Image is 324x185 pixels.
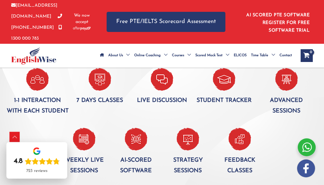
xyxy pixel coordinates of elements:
[246,13,310,33] a: AI SCORED PTE SOFTWARE REGISTER FOR FREE SOFTWARE TRIAL
[193,96,255,106] p: Student tracker
[251,44,268,67] span: Time Table
[279,44,292,67] span: Contact
[297,159,315,177] img: white-facebook.png
[107,12,225,32] a: Free PTE/IELTS Scorecard Assessment
[184,44,191,67] span: Menu Toggle
[11,25,62,41] a: 1300 000 783
[277,44,294,67] a: Contact
[172,44,184,67] span: Courses
[238,8,313,36] aside: Header Widget 1
[255,96,318,117] p: Advanced sessions
[161,44,167,67] span: Menu Toggle
[275,68,298,91] img: Advanced-session
[14,157,23,166] div: 4.8
[11,3,57,19] a: [EMAIL_ADDRESS][DOMAIN_NAME]
[268,44,275,67] span: Menu Toggle
[223,44,229,67] span: Menu Toggle
[125,128,147,150] img: _AI-Scored-Software
[301,49,313,62] a: View Shopping Cart, empty
[234,44,247,67] span: ELICOS
[14,157,60,166] div: Rating: 4.8 out of 5
[108,44,123,67] span: About Us
[123,44,130,67] span: Menu Toggle
[6,96,69,117] p: 1-1 interaction with each student
[26,68,49,91] img: One-to-one-inraction
[193,44,231,67] a: Scored Mock TestMenu Toggle
[106,44,132,67] a: About UsMenu Toggle
[229,128,251,150] img: Feadback-classes
[73,128,95,150] img: Weekly-live-session
[89,68,111,91] img: 7-days-clasess
[170,44,193,67] a: CoursesMenu Toggle
[249,44,277,67] a: Time TableMenu Toggle
[58,155,110,177] p: Weekly live sessions
[177,128,199,150] img: Streadgy-session
[162,155,214,177] p: Strategy Sessions
[134,44,161,67] span: Online Coaching
[151,68,173,91] img: Live-discussion
[231,44,249,67] a: ELICOS
[132,44,170,67] a: Online CoachingMenu Toggle
[69,96,131,106] p: 7 days classes
[73,27,91,30] img: Afterpay-Logo
[11,47,56,65] img: cropped-ew-logo
[214,155,266,177] p: Feedback classes
[11,14,62,30] a: [PHONE_NUMBER]
[213,68,235,91] img: _student--Tracker
[131,96,193,106] p: Live discussion
[195,44,223,67] span: Scored Mock Test
[110,155,162,177] p: AI-Scored software
[26,168,47,173] div: 723 reviews
[73,12,91,25] span: We now accept
[98,44,294,67] nav: Site Navigation: Main Menu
